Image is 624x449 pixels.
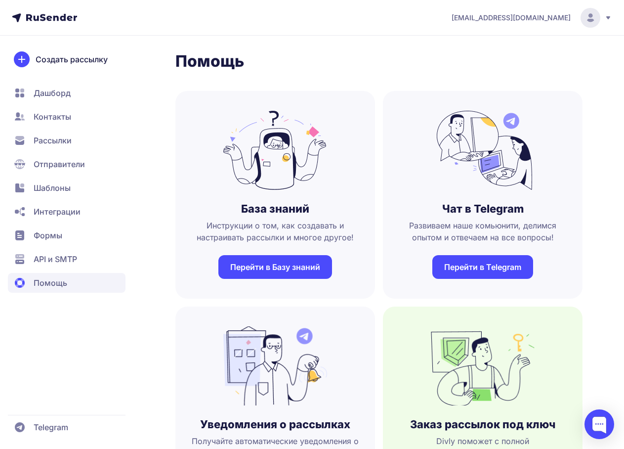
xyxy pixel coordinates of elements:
a: Telegram [8,417,125,437]
span: Интеграции [34,206,81,218]
h3: Уведомления о рассылках [200,417,350,431]
span: Инструкции о том, как создавать и настраивать рассылки и многое другое! [191,220,359,243]
span: Telegram [34,421,68,433]
h3: Заказ рассылок под ключ [410,417,555,431]
h3: Чат в Telegram [442,202,524,216]
img: no_photo [223,111,327,190]
span: Формы [34,229,62,241]
span: Создать рассылку [36,53,108,65]
h1: Помощь [175,51,582,71]
a: Перейти в Telegram [432,255,533,279]
span: Контакты [34,111,71,123]
span: Развиваем наше комьюнити, делимся опытом и отвечаем на все вопросы! [399,220,567,243]
span: API и SMTP [34,253,77,265]
img: no_photo [431,326,535,405]
span: Шаблоны [34,182,71,194]
h3: База знаний [241,202,309,216]
img: no_photo [431,111,535,190]
span: Рассылки [34,135,72,146]
img: no_photo [223,326,327,405]
span: Отправители [34,158,85,170]
a: Перейти в Базу знаний [218,255,332,279]
span: Помощь [34,277,67,289]
span: [EMAIL_ADDRESS][DOMAIN_NAME] [452,13,571,23]
span: Дашборд [34,87,71,99]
